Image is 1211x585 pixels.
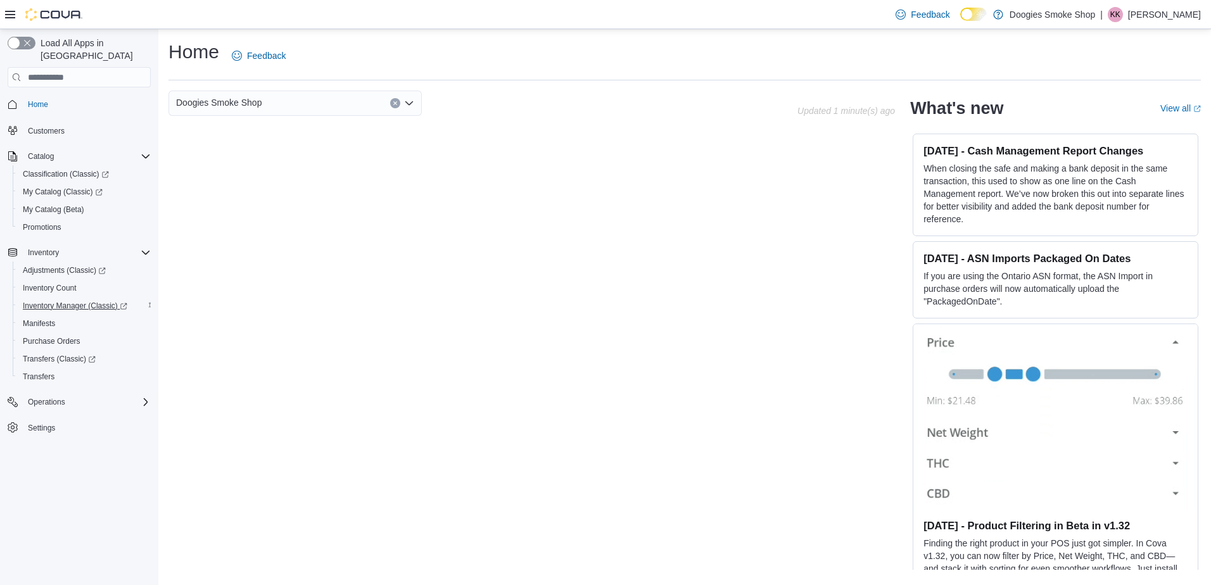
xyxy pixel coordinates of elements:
span: Adjustments (Classic) [23,265,106,275]
span: Customers [23,122,151,138]
p: | [1100,7,1103,22]
span: Catalog [23,149,151,164]
span: Adjustments (Classic) [18,263,151,278]
a: Classification (Classic) [13,165,156,183]
span: Doogies Smoke Shop [176,95,262,110]
span: My Catalog (Classic) [23,187,103,197]
button: Purchase Orders [13,332,156,350]
h3: [DATE] - ASN Imports Packaged On Dates [923,252,1188,265]
button: Inventory [23,245,64,260]
h3: [DATE] - Product Filtering in Beta in v1.32 [923,519,1188,532]
span: Transfers (Classic) [23,354,96,364]
span: Settings [23,420,151,436]
p: Updated 1 minute(s) ago [797,106,895,116]
span: Transfers [18,369,151,384]
span: Purchase Orders [18,334,151,349]
span: Classification (Classic) [23,169,109,179]
a: My Catalog (Classic) [18,184,108,199]
a: Feedback [227,43,291,68]
button: Open list of options [404,98,414,108]
h1: Home [168,39,219,65]
span: Dark Mode [960,21,961,22]
span: Inventory Manager (Classic) [18,298,151,313]
nav: Complex example [8,90,151,470]
a: Transfers (Classic) [18,351,101,367]
span: Operations [23,394,151,410]
span: My Catalog (Beta) [18,202,151,217]
a: Adjustments (Classic) [13,261,156,279]
span: Feedback [247,49,286,62]
button: Catalog [23,149,59,164]
p: When closing the safe and making a bank deposit in the same transaction, this used to show as one... [923,162,1188,225]
button: Settings [3,418,156,437]
span: Purchase Orders [23,336,80,346]
a: Home [23,97,53,112]
span: Transfers [23,372,54,382]
a: Manifests [18,316,60,331]
a: Settings [23,420,60,436]
span: KK [1110,7,1120,22]
span: Inventory [23,245,151,260]
button: Inventory [3,244,156,261]
button: Operations [3,393,156,411]
svg: External link [1193,105,1201,113]
button: Transfers [13,368,156,386]
span: Feedback [911,8,949,21]
a: Feedback [891,2,954,27]
a: My Catalog (Beta) [18,202,89,217]
button: Home [3,95,156,113]
button: Customers [3,121,156,139]
a: Purchase Orders [18,334,86,349]
span: Catalog [28,151,54,161]
button: Operations [23,394,70,410]
a: Transfers [18,369,60,384]
span: Operations [28,397,65,407]
a: Promotions [18,220,67,235]
span: Load All Apps in [GEOGRAPHIC_DATA] [35,37,151,62]
p: If you are using the Ontario ASN format, the ASN Import in purchase orders will now automatically... [923,270,1188,308]
button: Catalog [3,148,156,165]
span: Promotions [23,222,61,232]
a: Inventory Count [18,280,82,296]
img: Cova [25,8,82,21]
p: Doogies Smoke Shop [1010,7,1095,22]
button: My Catalog (Beta) [13,201,156,218]
a: View allExternal link [1160,103,1201,113]
span: Classification (Classic) [18,167,151,182]
button: Promotions [13,218,156,236]
span: Manifests [23,318,55,329]
button: Manifests [13,315,156,332]
a: Classification (Classic) [18,167,114,182]
span: Manifests [18,316,151,331]
a: Inventory Manager (Classic) [13,297,156,315]
span: Promotions [18,220,151,235]
a: My Catalog (Classic) [13,183,156,201]
span: Transfers (Classic) [18,351,151,367]
span: Inventory Count [18,280,151,296]
a: Adjustments (Classic) [18,263,111,278]
span: Inventory Manager (Classic) [23,301,127,311]
span: My Catalog (Beta) [23,204,84,215]
span: Inventory Count [23,283,77,293]
input: Dark Mode [960,8,987,21]
span: Settings [28,423,55,433]
button: Clear input [390,98,400,108]
a: Inventory Manager (Classic) [18,298,132,313]
button: Inventory Count [13,279,156,297]
a: Customers [23,123,70,139]
span: Customers [28,126,65,136]
p: [PERSON_NAME] [1128,7,1201,22]
a: Transfers (Classic) [13,350,156,368]
div: Kandice Kawski [1108,7,1123,22]
span: Home [28,99,48,110]
h2: What's new [910,98,1003,118]
span: My Catalog (Classic) [18,184,151,199]
span: Inventory [28,248,59,258]
span: Home [23,96,151,112]
h3: [DATE] - Cash Management Report Changes [923,144,1188,157]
